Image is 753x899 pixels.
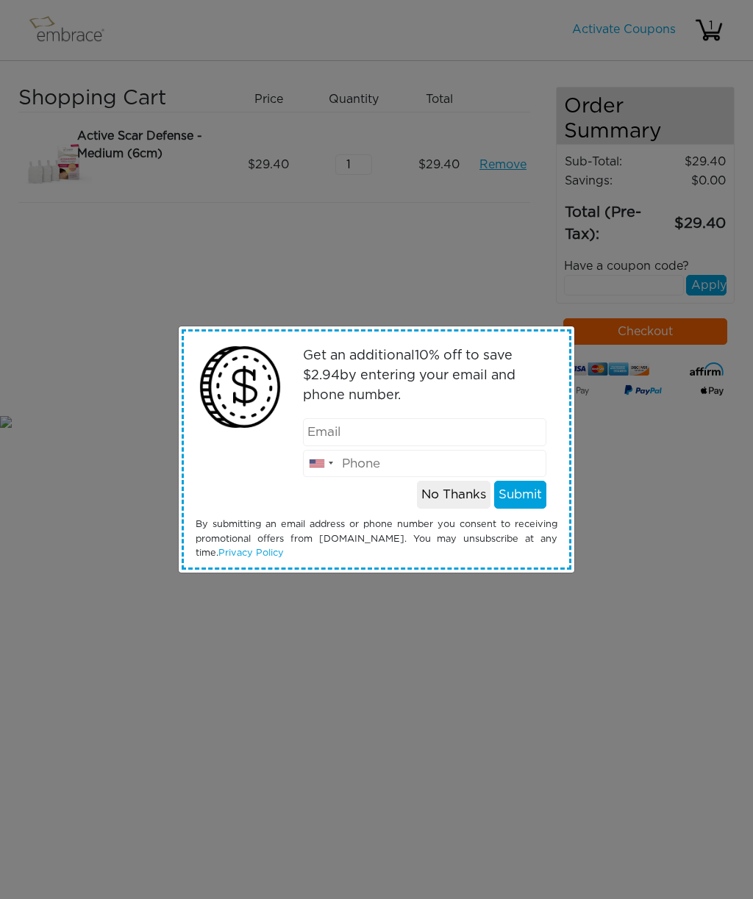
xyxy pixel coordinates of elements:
button: Submit [494,481,546,509]
input: Phone [303,450,547,478]
p: Get an additional % off to save $ by entering your email and phone number. [303,346,547,406]
span: 10 [415,349,429,362]
button: No Thanks [417,481,490,509]
span: 2.94 [311,369,340,382]
div: United States: +1 [304,451,338,477]
input: Email [303,418,547,446]
a: Privacy Policy [218,548,284,558]
img: money2.png [192,339,288,435]
div: By submitting an email address or phone number you consent to receiving promotional offers from [... [185,517,568,560]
